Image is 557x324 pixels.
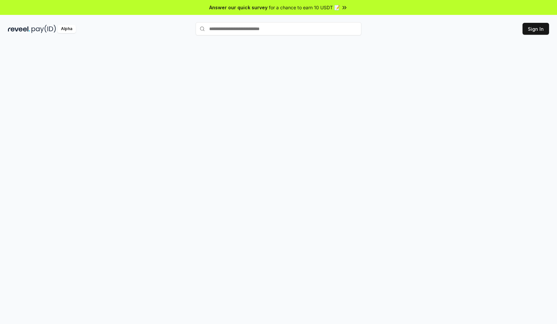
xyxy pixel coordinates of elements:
[57,25,76,33] div: Alpha
[31,25,56,33] img: pay_id
[523,23,549,35] button: Sign In
[269,4,340,11] span: for a chance to earn 10 USDT 📝
[209,4,268,11] span: Answer our quick survey
[8,25,30,33] img: reveel_dark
